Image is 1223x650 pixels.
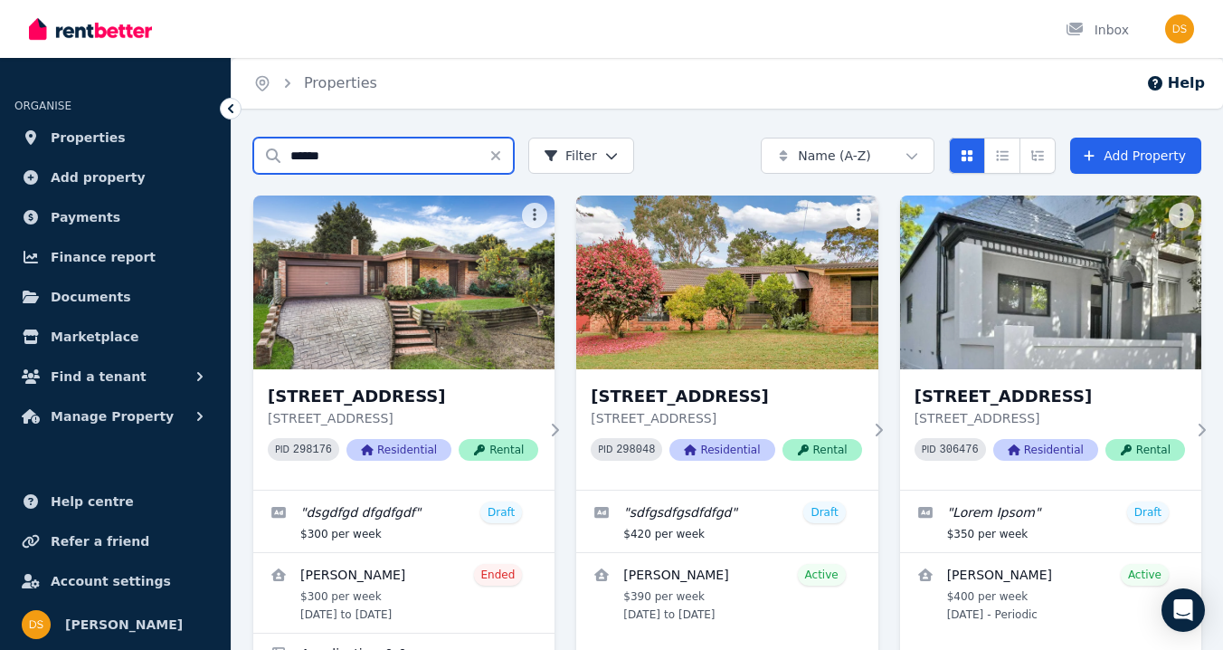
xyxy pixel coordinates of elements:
img: Don Siyambalapitiya [1165,14,1194,43]
button: Filter [528,138,634,174]
span: Rental [782,439,862,461]
img: 1/9 Ashford Avenue, Castle Hill [253,196,555,369]
h3: [STREET_ADDRESS] [268,384,538,409]
code: 298048 [616,444,655,456]
span: Name (A-Z) [798,147,871,165]
a: Help centre [14,483,216,520]
span: Finance report [51,246,156,268]
span: Payments [51,206,120,228]
button: Card view [949,138,985,174]
a: View details for Isabella-Rose Lowe-Flegg [900,553,1201,633]
span: Refer a friend [51,531,149,552]
nav: Breadcrumb [232,58,399,109]
small: PID [598,444,612,454]
button: Help [1146,72,1205,94]
p: [STREET_ADDRESS] [268,409,538,427]
span: Rental [1105,439,1185,461]
button: Name (A-Z) [761,138,934,174]
span: Account settings [51,570,171,592]
a: 1/95 Showground Road, Castle Hill[STREET_ADDRESS][STREET_ADDRESS]PID 298048ResidentialRental [576,196,877,490]
a: Edit listing: Lorem Ipsom [900,491,1201,552]
img: 1/125 Old Canterbury Road, Dulwich Hill [900,196,1201,369]
button: More options [522,203,547,228]
button: More options [846,203,871,228]
a: Edit listing: sdfgsdfgsdfdfgd [576,491,877,552]
span: Help centre [51,491,134,512]
a: Edit listing: dsgdfgd dfgdfgdf [253,491,555,552]
span: ORGANISE [14,100,71,112]
a: Documents [14,279,216,315]
button: Expanded list view [1019,138,1056,174]
a: Properties [304,74,377,91]
span: Residential [669,439,774,461]
a: Add property [14,159,216,196]
a: Refer a friend [14,523,216,559]
span: Marketplace [51,326,138,348]
div: View options [949,138,1056,174]
div: Open Intercom Messenger [1161,588,1205,632]
span: Find a tenant [51,366,147,387]
p: [STREET_ADDRESS] [591,409,861,427]
small: PID [275,444,289,454]
button: More options [1169,203,1194,228]
a: 1/125 Old Canterbury Road, Dulwich Hill[STREET_ADDRESS][STREET_ADDRESS]PID 306476ResidentialRental [900,196,1201,490]
button: Manage Property [14,398,216,435]
span: Rental [459,439,538,461]
div: Inbox [1066,21,1129,39]
a: View details for Connor Pillai [253,553,555,633]
span: Manage Property [51,406,174,427]
small: PID [922,444,936,454]
h3: [STREET_ADDRESS] [915,384,1185,409]
span: [PERSON_NAME] [65,614,183,636]
img: Don Siyambalapitiya [22,610,51,639]
a: Finance report [14,239,216,275]
p: [STREET_ADDRESS] [915,409,1185,427]
a: Account settings [14,563,216,599]
a: Marketplace [14,319,216,355]
a: View details for Nitya Alexander [576,553,877,633]
span: Documents [51,286,131,308]
a: Payments [14,199,216,235]
span: Filter [544,147,597,165]
a: Properties [14,119,216,156]
button: Compact list view [984,138,1020,174]
button: Clear search [488,138,514,174]
span: Properties [51,127,126,148]
a: 1/9 Ashford Avenue, Castle Hill[STREET_ADDRESS][STREET_ADDRESS]PID 298176ResidentialRental [253,196,555,490]
button: Find a tenant [14,358,216,395]
h3: [STREET_ADDRESS] [591,384,861,409]
code: 298176 [293,444,332,456]
code: 306476 [940,444,979,456]
span: Residential [346,439,451,461]
img: RentBetter [29,15,152,43]
span: Add property [51,167,146,188]
a: Add Property [1070,138,1201,174]
span: Residential [993,439,1098,461]
img: 1/95 Showground Road, Castle Hill [576,196,877,369]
